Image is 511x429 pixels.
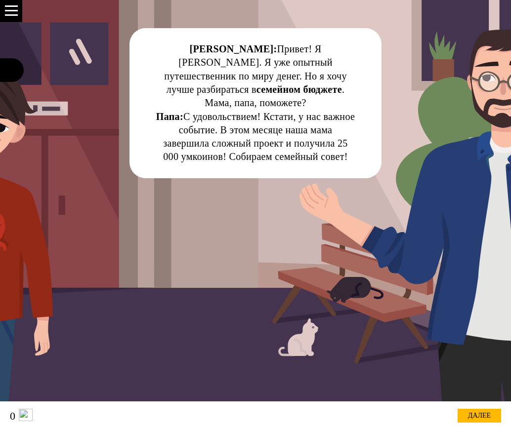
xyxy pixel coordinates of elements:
strong: [PERSON_NAME]: [189,43,277,54]
div: Нажми на ГЛАЗ, чтобы скрыть текст и посмотреть картинку полностью [357,32,378,52]
div: Привет! Я [PERSON_NAME]. Я уже опытный путешественник по миру денег. Но я хочу лучше разбираться ... [155,42,356,164]
strong: Папа: [156,111,183,122]
span: 0 [10,411,16,422]
strong: семейном бюджете [256,84,342,95]
img: icon-cash.svg [19,409,33,421]
div: далее [458,409,501,423]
